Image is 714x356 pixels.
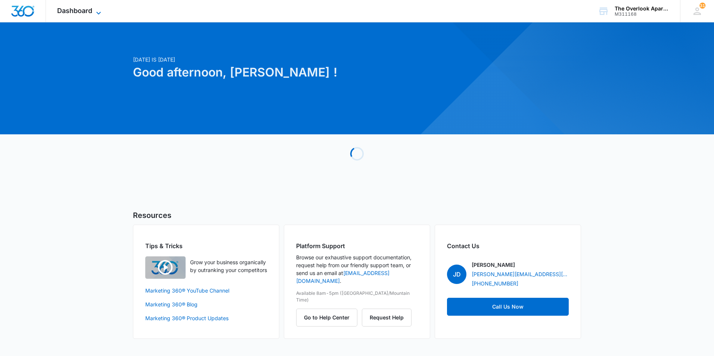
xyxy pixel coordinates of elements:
[296,253,418,285] p: Browse our exhaustive support documentation, request help from our friendly support team, or send...
[615,6,669,12] div: account name
[362,314,412,321] a: Request Help
[699,3,705,9] span: 31
[145,314,267,322] a: Marketing 360® Product Updates
[133,56,429,63] p: [DATE] is [DATE]
[447,241,569,250] h2: Contact Us
[145,287,267,294] a: Marketing 360® YouTube Channel
[472,261,515,269] p: [PERSON_NAME]
[472,270,569,278] a: [PERSON_NAME][EMAIL_ADDRESS][PERSON_NAME][DOMAIN_NAME]
[133,210,581,221] h5: Resources
[362,309,412,327] button: Request Help
[145,256,186,279] img: Quick Overview Video
[296,241,418,250] h2: Platform Support
[296,309,357,327] button: Go to Help Center
[133,63,429,81] h1: Good afternoon, [PERSON_NAME] !
[472,280,518,287] a: [PHONE_NUMBER]
[57,7,92,15] span: Dashboard
[145,300,267,308] a: Marketing 360® Blog
[296,290,418,303] p: Available 8am-5pm ([GEOGRAPHIC_DATA]/Mountain Time)
[699,3,705,9] div: notifications count
[145,241,267,250] h2: Tips & Tricks
[190,258,267,274] p: Grow your business organically by outranking your competitors
[615,12,669,17] div: account id
[447,298,569,316] a: Call Us Now
[447,265,466,284] span: JD
[296,314,362,321] a: Go to Help Center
